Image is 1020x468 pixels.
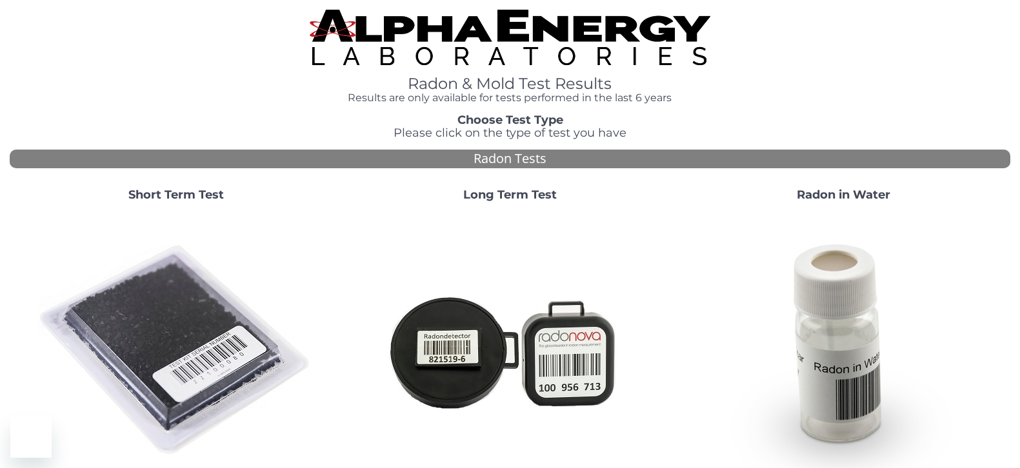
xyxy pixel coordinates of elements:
h1: Radon & Mold Test Results [310,75,710,92]
strong: Radon in Water [797,188,890,202]
strong: Short Term Test [128,188,224,202]
strong: Choose Test Type [457,113,563,127]
strong: Long Term Test [463,188,557,202]
iframe: Button to launch messaging window [10,416,52,458]
div: Radon Tests [10,150,1010,168]
h4: Results are only available for tests performed in the last 6 years [310,92,710,104]
img: TightCrop.jpg [310,10,710,65]
span: Please click on the type of test you have [394,126,626,140]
